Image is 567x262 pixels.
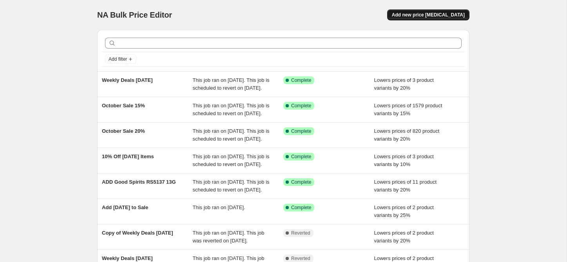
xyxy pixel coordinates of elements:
[374,128,440,142] span: Lowers prices of 820 product variants by 20%
[193,154,270,167] span: This job ran on [DATE]. This job is scheduled to revert on [DATE].
[102,128,145,134] span: October Sale 20%
[291,77,311,83] span: Complete
[193,128,270,142] span: This job ran on [DATE]. This job is scheduled to revert on [DATE].
[291,154,311,160] span: Complete
[392,12,465,18] span: Add new price [MEDICAL_DATA]
[105,54,136,64] button: Add filter
[374,179,437,193] span: Lowers prices of 11 product variants by 20%
[102,179,176,185] span: ADD Good Spirits RS5137 13G
[102,230,173,236] span: Copy of Weekly Deals [DATE]
[387,9,469,20] button: Add new price [MEDICAL_DATA]
[374,204,434,218] span: Lowers prices of 2 product variants by 25%
[193,179,270,193] span: This job ran on [DATE]. This job is scheduled to revert on [DATE].
[291,204,311,211] span: Complete
[374,77,434,91] span: Lowers prices of 3 product variants by 20%
[102,204,148,210] span: Add [DATE] to Sale
[291,179,311,185] span: Complete
[109,56,127,62] span: Add filter
[374,154,434,167] span: Lowers prices of 3 product variants by 10%
[193,230,264,244] span: This job ran on [DATE]. This job was reverted on [DATE].
[291,128,311,134] span: Complete
[193,103,270,116] span: This job ran on [DATE]. This job is scheduled to revert on [DATE].
[97,11,172,19] span: NA Bulk Price Editor
[193,77,270,91] span: This job ran on [DATE]. This job is scheduled to revert on [DATE].
[291,103,311,109] span: Complete
[102,154,154,159] span: 10% Off [DATE] Items
[291,255,310,262] span: Reverted
[102,255,153,261] span: Weekly Deals [DATE]
[291,230,310,236] span: Reverted
[374,103,442,116] span: Lowers prices of 1579 product variants by 15%
[193,204,245,210] span: This job ran on [DATE].
[374,230,434,244] span: Lowers prices of 2 product variants by 20%
[102,103,145,108] span: October Sale 15%
[102,77,153,83] span: Weekly Deals [DATE]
